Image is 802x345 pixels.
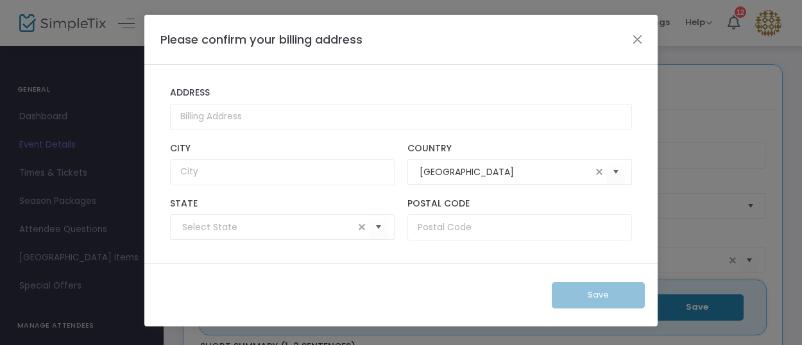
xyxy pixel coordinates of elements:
label: State [170,198,395,210]
label: City [170,143,395,155]
input: Select Country [420,165,592,179]
button: Select [370,214,388,240]
button: Close [629,31,646,47]
span: clear [592,164,607,180]
label: Address [170,87,632,99]
button: Select [607,159,625,185]
input: Billing Address [170,104,632,130]
span: clear [354,219,370,235]
input: City [170,159,395,185]
input: Postal Code [407,214,632,240]
input: Select State [182,221,354,234]
label: Postal Code [407,198,632,210]
h4: Please confirm your billing address [160,31,363,48]
label: Country [407,143,632,155]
